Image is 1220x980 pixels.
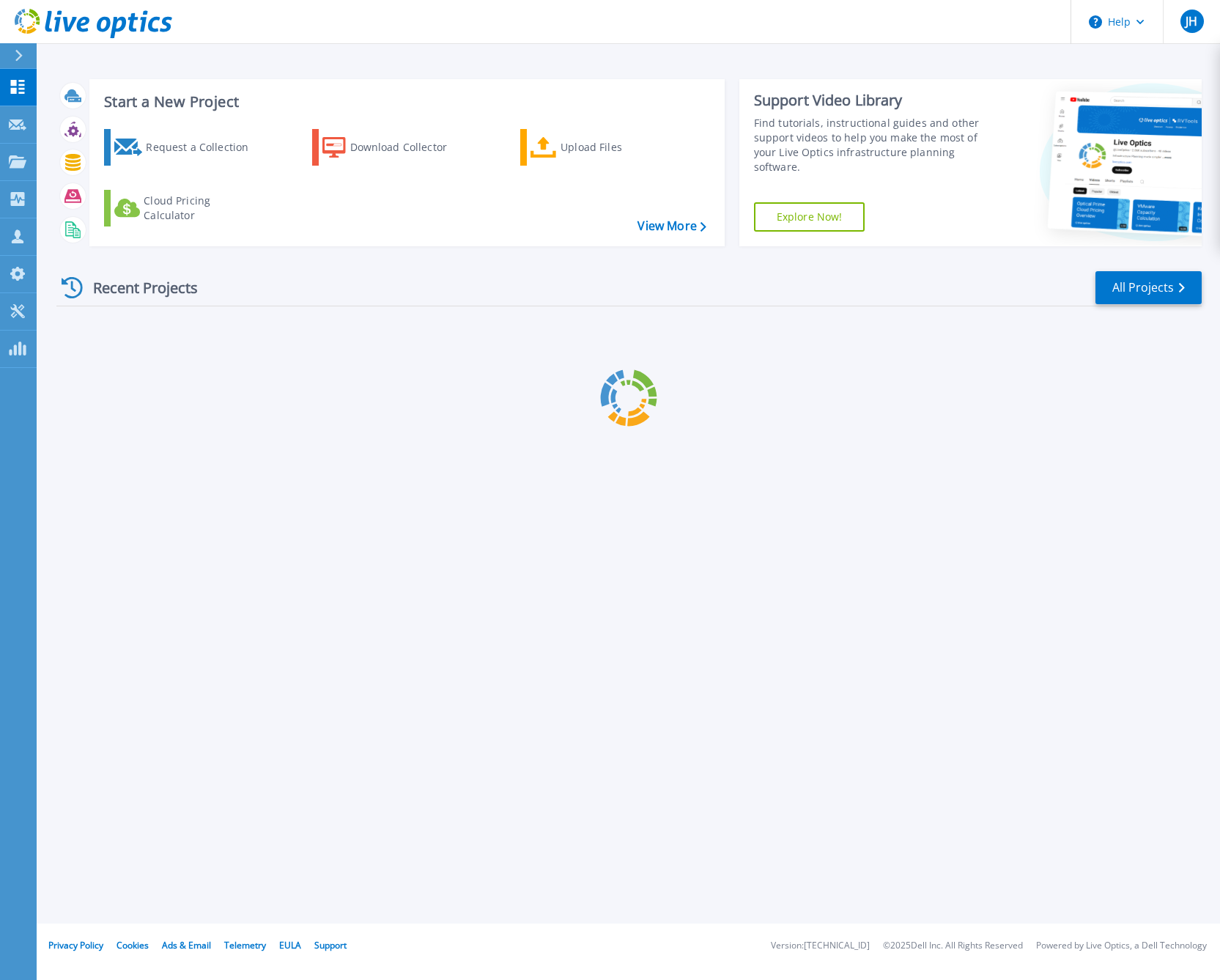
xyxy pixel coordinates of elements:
li: Powered by Live Optics, a Dell Technology [1036,941,1207,951]
li: Version: [TECHNICAL_ID] [771,941,870,951]
li: © 2025 Dell Inc. All Rights Reserved [883,941,1023,951]
h3: Start a New Project [104,94,706,110]
div: Download Collector [350,133,467,162]
a: Support [314,939,347,951]
a: Privacy Policy [48,939,103,951]
a: Cloud Pricing Calculator [104,190,267,226]
a: Download Collector [312,129,476,166]
a: All Projects [1095,271,1202,304]
span: JH [1186,15,1197,27]
a: Explore Now! [754,202,865,232]
a: Cookies [117,939,149,951]
div: Recent Projects [56,270,218,306]
div: Support Video Library [754,91,988,110]
div: Find tutorials, instructional guides and other support videos to help you make the most of your L... [754,116,988,174]
div: Cloud Pricing Calculator [144,194,261,223]
a: View More [637,219,706,233]
a: Request a Collection [104,129,267,166]
div: Upload Files [561,133,678,162]
a: Telemetry [224,939,266,951]
div: Request a Collection [146,133,263,162]
a: EULA [279,939,301,951]
a: Ads & Email [162,939,211,951]
a: Upload Files [520,129,684,166]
